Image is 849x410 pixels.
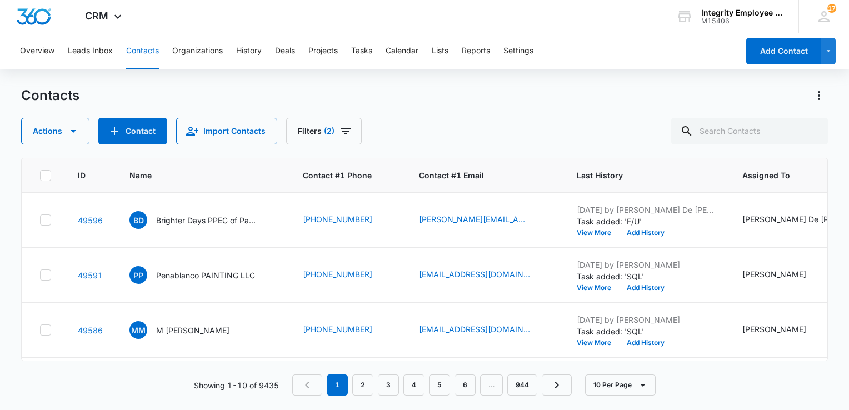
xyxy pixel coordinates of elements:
p: Task added: 'F/U' [577,216,716,227]
button: Reports [462,33,490,69]
a: Page 2 [352,374,373,396]
button: Leads Inbox [68,33,113,69]
button: View More [577,339,619,346]
span: 17 [827,4,836,13]
p: Brighter Days PPEC of Palm Bay Corp [156,214,256,226]
a: Page 6 [455,374,476,396]
button: View More [577,229,619,236]
a: [EMAIL_ADDRESS][DOMAIN_NAME] [419,268,530,280]
span: (2) [324,127,334,135]
a: [PHONE_NUMBER] [303,213,372,225]
div: account id [701,17,782,25]
p: Penablanco PAINTING LLC [156,269,255,281]
span: Last History [577,169,700,181]
button: History [236,33,262,69]
button: Organizations [172,33,223,69]
button: Add History [619,229,672,236]
button: Overview [20,33,54,69]
p: M [PERSON_NAME] [156,324,229,336]
nav: Pagination [292,374,572,396]
a: [PHONE_NUMBER] [303,323,372,335]
div: Contact #1 Phone - (321) 334-1316 - Select to Edit Field [303,323,392,337]
button: Projects [308,33,338,69]
a: Page 944 [507,374,537,396]
a: Page 3 [378,374,399,396]
span: Contact #1 Email [419,169,550,181]
button: Lists [432,33,448,69]
div: Contact #1 Email - eustaciousm@gmail.com - Select to Edit Field [419,323,550,337]
a: [PERSON_NAME][EMAIL_ADDRESS][DOMAIN_NAME] [419,213,530,225]
p: Task added: 'SQL' [577,271,716,282]
button: Add Contact [746,38,821,64]
span: Contact #1 Phone [303,169,392,181]
p: [DATE] by [PERSON_NAME] [577,259,716,271]
p: [DATE] by [PERSON_NAME] [577,314,716,326]
span: MM [129,321,147,339]
a: Navigate to contact details page for Brighter Days PPEC of Palm Bay Corp [78,216,103,225]
button: Tasks [351,33,372,69]
button: Filters [286,118,362,144]
a: [PHONE_NUMBER] [303,268,372,280]
div: notifications count [827,4,836,13]
a: [EMAIL_ADDRESS][DOMAIN_NAME] [419,323,530,335]
span: PP [129,266,147,284]
span: BD [129,211,147,229]
a: Page 4 [403,374,425,396]
div: [PERSON_NAME] [742,268,806,280]
button: Actions [21,118,89,144]
a: Navigate to contact details page for Penablanco PAINTING LLC [78,271,103,280]
em: 1 [327,374,348,396]
button: Settings [503,33,533,69]
div: [PERSON_NAME] [742,323,806,335]
button: Deals [275,33,295,69]
button: Add Contact [98,118,167,144]
button: Add History [619,284,672,291]
div: Assigned To - Dan Valentino - Select to Edit Field [742,323,826,337]
div: Name - Brighter Days PPEC of Palm Bay Corp - Select to Edit Field [129,211,276,229]
p: [DATE] by [PERSON_NAME] De [PERSON_NAME] [577,204,716,216]
a: Page 5 [429,374,450,396]
button: 10 Per Page [585,374,656,396]
p: Task added: 'SQL' [577,326,716,337]
p: Showing 1-10 of 9435 [194,379,279,391]
button: Add History [619,339,672,346]
h1: Contacts [21,87,79,104]
span: Name [129,169,260,181]
div: Contact #1 Email - jessica@brighterdaysppec.com - Select to Edit Field [419,213,550,227]
button: Actions [810,87,828,104]
div: Assigned To - Dan Valentino - Select to Edit Field [742,268,826,282]
span: ID [78,169,87,181]
div: Contact #1 Phone - (786) 773-8356 - Select to Edit Field [303,213,392,227]
a: Navigate to contact details page for M Mathurin Eustacious [78,326,103,335]
div: account name [701,8,782,17]
button: View More [577,284,619,291]
input: Search Contacts [671,118,828,144]
button: Import Contacts [176,118,277,144]
button: Calendar [386,33,418,69]
div: Name - Penablanco PAINTING LLC - Select to Edit Field [129,266,275,284]
a: Next Page [542,374,572,396]
button: Contacts [126,33,159,69]
div: Name - M Mathurin Eustacious - Select to Edit Field [129,321,249,339]
div: Contact #1 Email - jp99771@gmail.com - Select to Edit Field [419,268,550,282]
div: Contact #1 Phone - (813) 408-0431 - Select to Edit Field [303,268,392,282]
span: CRM [85,10,108,22]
